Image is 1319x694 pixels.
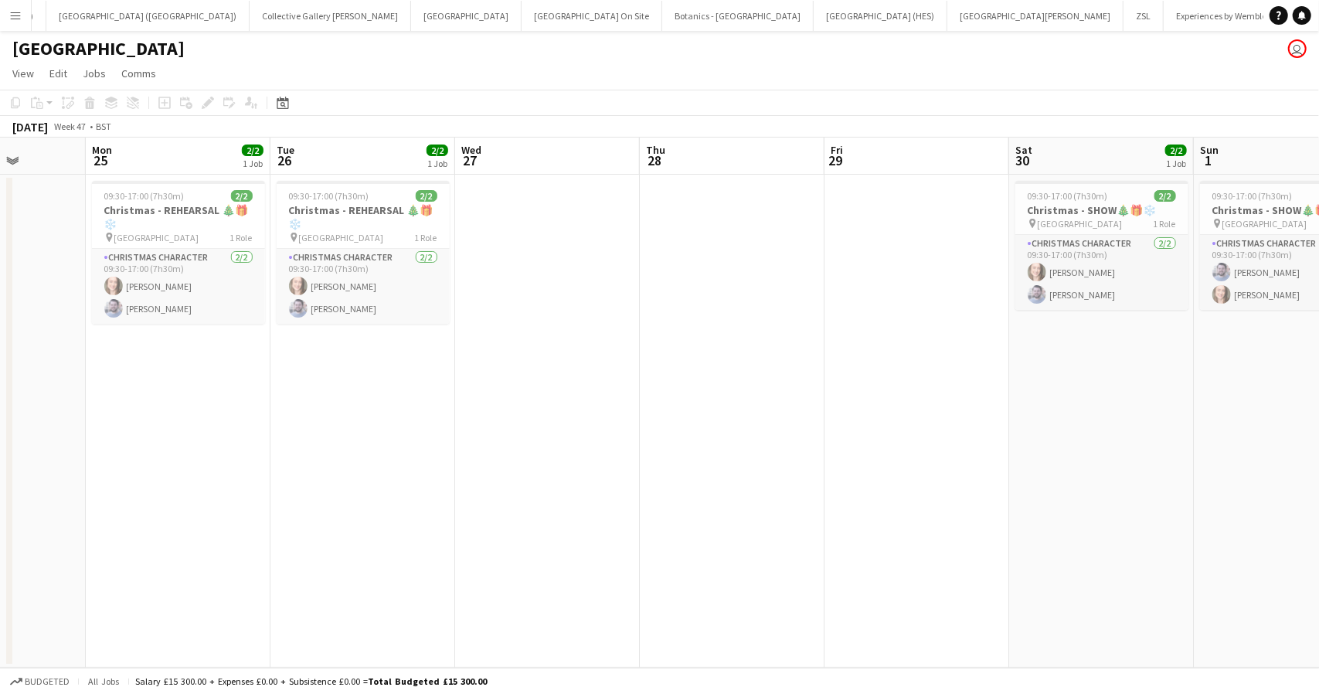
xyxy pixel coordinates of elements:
[12,119,48,134] div: [DATE]
[1288,39,1307,58] app-user-avatar: Eldina Munatay
[12,66,34,80] span: View
[49,66,67,80] span: Edit
[46,1,250,31] button: [GEOGRAPHIC_DATA] ([GEOGRAPHIC_DATA])
[368,675,487,687] span: Total Budgeted £15 300.00
[25,676,70,687] span: Budgeted
[522,1,662,31] button: [GEOGRAPHIC_DATA] On Site
[6,63,40,83] a: View
[115,63,162,83] a: Comms
[12,37,185,60] h1: [GEOGRAPHIC_DATA]
[51,121,90,132] span: Week 47
[96,121,111,132] div: BST
[85,675,122,687] span: All jobs
[250,1,411,31] button: Collective Gallery [PERSON_NAME]
[1124,1,1164,31] button: ZSL
[947,1,1124,31] button: [GEOGRAPHIC_DATA][PERSON_NAME]
[76,63,112,83] a: Jobs
[411,1,522,31] button: [GEOGRAPHIC_DATA]
[1164,1,1284,31] button: Experiences by Wembley
[43,63,73,83] a: Edit
[121,66,156,80] span: Comms
[814,1,947,31] button: [GEOGRAPHIC_DATA] (HES)
[662,1,814,31] button: Botanics - [GEOGRAPHIC_DATA]
[8,673,72,690] button: Budgeted
[135,675,487,687] div: Salary £15 300.00 + Expenses £0.00 + Subsistence £0.00 =
[83,66,106,80] span: Jobs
